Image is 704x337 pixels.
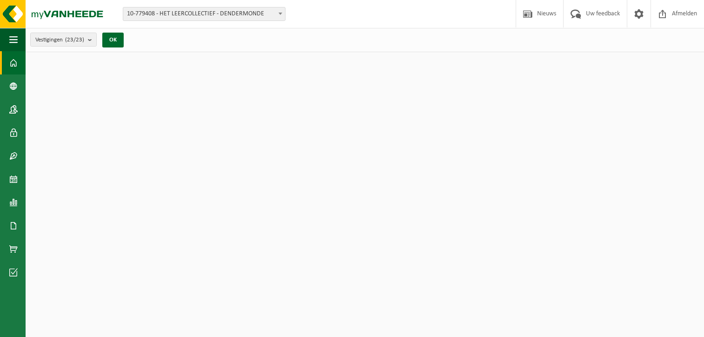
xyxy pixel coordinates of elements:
button: Vestigingen(23/23) [30,33,97,47]
span: 10-779408 - HET LEERCOLLECTIEF - DENDERMONDE [123,7,286,21]
button: OK [102,33,124,47]
count: (23/23) [65,37,84,43]
span: 10-779408 - HET LEERCOLLECTIEF - DENDERMONDE [123,7,285,20]
span: Vestigingen [35,33,84,47]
